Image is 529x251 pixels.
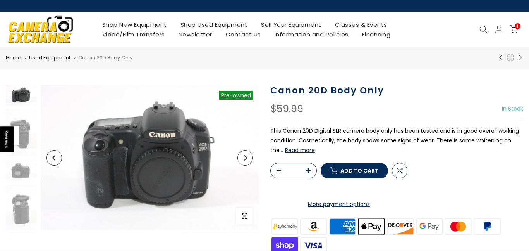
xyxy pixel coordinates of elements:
a: Financing [355,29,397,39]
img: google pay [415,217,444,236]
img: synchrony [270,217,299,236]
a: Sell Your Equipment [254,20,328,29]
p: This Canon 20D Digital SLR camera body only has been tested and is in good overall working condit... [270,126,523,156]
a: Classes & Events [328,20,394,29]
button: Previous [46,150,62,166]
img: Canon 20D Body Only Digital Cameras - Digital SLR Cameras Canon 1520915283 [6,109,37,156]
a: Newsletter [172,29,219,39]
button: Next [237,150,253,166]
a: Shop New Equipment [95,20,173,29]
a: Home [6,54,21,62]
img: paypal [473,217,502,236]
img: Canon 20D Body Only Digital Cameras - Digital SLR Cameras Canon 1520915283 [6,85,37,106]
img: apple pay [357,217,386,236]
button: Add to cart [321,163,388,178]
span: In Stock [502,105,523,113]
img: discover [386,217,415,236]
img: american express [328,217,357,236]
span: Canon 20D Body Only [78,54,132,61]
img: master [444,217,473,236]
div: $59.99 [270,104,303,114]
img: Canon 20D Body Only Digital Cameras - Digital SLR Cameras Canon 1520915283 [6,185,37,231]
button: Read more [285,147,315,154]
a: Information and Policies [268,29,355,39]
span: 1 [515,23,520,29]
img: amazon payments [299,217,328,236]
a: More payment options [270,199,407,209]
img: Canon 20D Body Only Digital Cameras - Digital SLR Cameras Canon 1520915283 [6,160,37,180]
h1: Canon 20D Body Only [270,85,523,96]
img: Canon 20D Body Only Digital Cameras - Digital SLR Cameras Canon 1520915283 [41,85,259,230]
a: Contact Us [219,29,268,39]
span: Add to cart [340,168,378,173]
a: Used Equipment [29,54,70,62]
a: Shop Used Equipment [173,20,254,29]
a: 1 [510,25,518,34]
a: Video/Film Transfers [95,29,172,39]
